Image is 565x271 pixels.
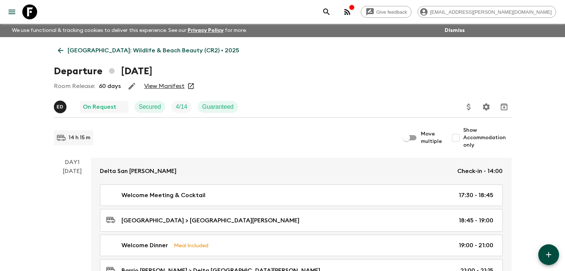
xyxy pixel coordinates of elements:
p: Room Release: [54,82,95,91]
span: Move multiple [421,130,442,145]
a: View Manifest [144,82,185,90]
h1: Departure [DATE] [54,64,152,79]
p: Guaranteed [202,102,234,111]
p: Meal Included [174,241,208,249]
a: Welcome DinnerMeal Included19:00 - 21:00 [100,235,503,256]
p: Day 1 [54,158,91,167]
a: Privacy Policy [188,28,224,33]
p: 60 days [99,82,121,91]
p: Welcome Dinner [121,241,168,250]
p: [GEOGRAPHIC_DATA] > [GEOGRAPHIC_DATA][PERSON_NAME] [121,216,299,225]
p: 14 h 15 m [69,134,90,141]
button: Update Price, Early Bird Discount and Costs [461,99,476,114]
p: 4 / 14 [176,102,187,111]
button: Settings [479,99,494,114]
button: menu [4,4,19,19]
a: [GEOGRAPHIC_DATA]: Wildlife & Beach Beauty (CR2) • 2025 [54,43,243,58]
p: Delta San [PERSON_NAME] [100,167,176,176]
a: [GEOGRAPHIC_DATA] > [GEOGRAPHIC_DATA][PERSON_NAME]18:45 - 19:00 [100,209,503,232]
p: Secured [139,102,161,111]
div: Secured [134,101,166,113]
p: Check-in - 14:00 [457,167,503,176]
a: Welcome Meeting & Cocktail17:30 - 18:45 [100,185,503,206]
p: 19:00 - 21:00 [459,241,493,250]
button: Dismiss [443,25,467,36]
button: search adventures [319,4,334,19]
p: Welcome Meeting & Cocktail [121,191,205,200]
span: [EMAIL_ADDRESS][PERSON_NAME][DOMAIN_NAME] [426,9,556,15]
button: ED [54,101,68,113]
span: Show Accommodation only [463,127,512,149]
p: 17:30 - 18:45 [459,191,493,200]
span: Edwin Duarte Ríos [54,103,68,109]
p: We use functional & tracking cookies to deliver this experience. See our for more. [9,24,250,37]
p: On Request [83,102,116,111]
a: Delta San [PERSON_NAME]Check-in - 14:00 [91,158,512,185]
button: Archive (Completed, Cancelled or Unsynced Departures only) [497,99,512,114]
span: Give feedback [372,9,411,15]
p: [GEOGRAPHIC_DATA]: Wildlife & Beach Beauty (CR2) • 2025 [68,46,239,55]
div: Trip Fill [171,101,192,113]
a: Give feedback [361,6,412,18]
p: 18:45 - 19:00 [459,216,493,225]
div: [EMAIL_ADDRESS][PERSON_NAME][DOMAIN_NAME] [418,6,556,18]
p: E D [57,104,64,110]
